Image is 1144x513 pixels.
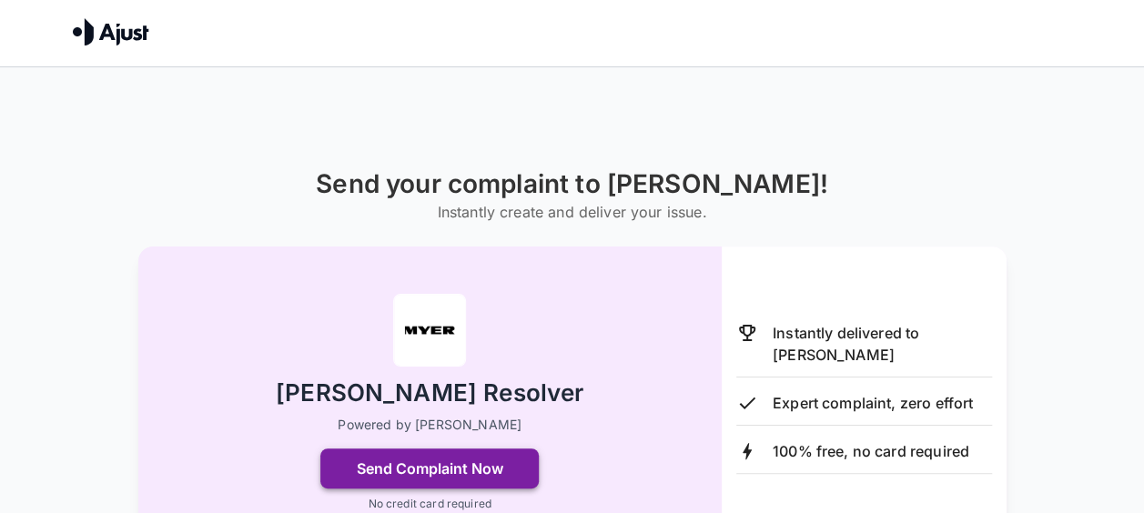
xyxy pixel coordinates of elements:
button: Send Complaint Now [320,448,539,488]
p: No credit card required [368,496,491,512]
h1: Send your complaint to [PERSON_NAME]! [316,169,828,199]
img: Myer [393,294,466,367]
p: Expert complaint, zero effort [773,392,973,414]
h2: [PERSON_NAME] Resolver [276,377,583,409]
p: 100% free, no card required [773,440,969,462]
p: Powered by [PERSON_NAME] [338,416,521,434]
img: Ajust [73,18,149,45]
h6: Instantly create and deliver your issue. [316,199,828,225]
p: Instantly delivered to [PERSON_NAME] [773,322,992,366]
